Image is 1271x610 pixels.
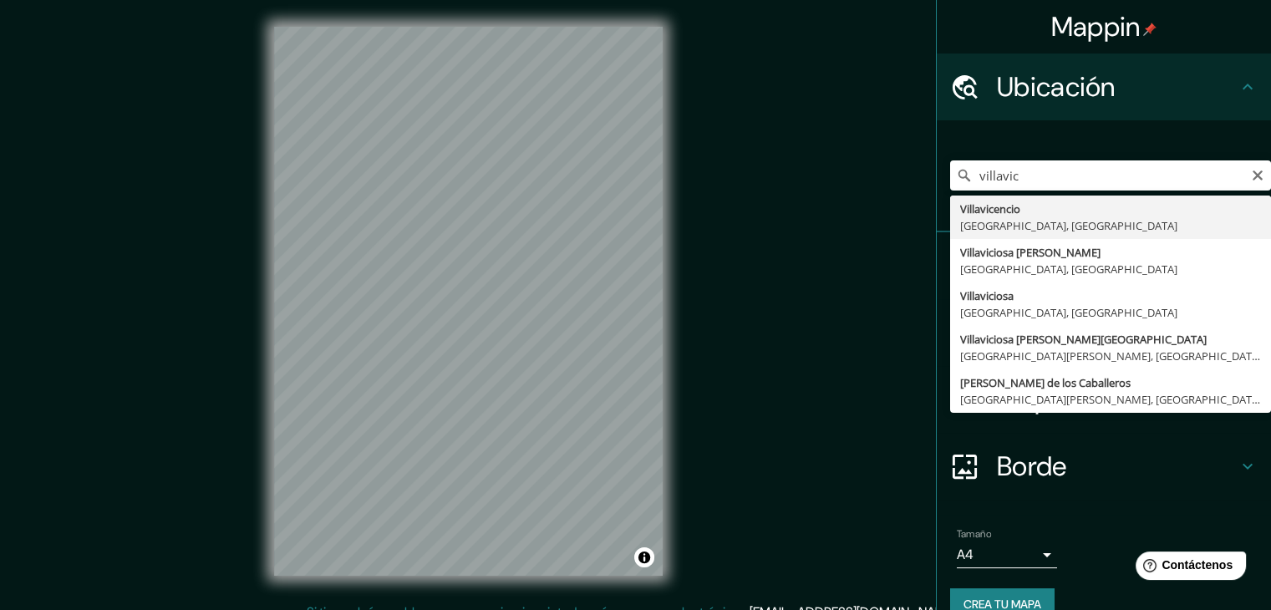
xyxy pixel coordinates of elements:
[960,392,1262,407] font: [GEOGRAPHIC_DATA][PERSON_NAME], [GEOGRAPHIC_DATA]
[960,375,1131,390] font: [PERSON_NAME] de los Caballeros
[274,27,663,576] canvas: Mapa
[960,218,1177,233] font: [GEOGRAPHIC_DATA], [GEOGRAPHIC_DATA]
[960,201,1020,216] font: Villavicencio
[1051,9,1141,44] font: Mappin
[960,288,1014,303] font: Villaviciosa
[997,69,1116,104] font: Ubicación
[960,332,1207,347] font: Villaviciosa [PERSON_NAME][GEOGRAPHIC_DATA]
[937,232,1271,299] div: Patas
[937,366,1271,433] div: Disposición
[950,160,1271,191] input: Elige tu ciudad o zona
[960,305,1177,320] font: [GEOGRAPHIC_DATA], [GEOGRAPHIC_DATA]
[957,527,991,541] font: Tamaño
[1122,545,1253,592] iframe: Lanzador de widgets de ayuda
[937,299,1271,366] div: Estilo
[957,546,974,563] font: A4
[957,541,1057,568] div: A4
[997,449,1067,484] font: Borde
[937,53,1271,120] div: Ubicación
[1251,166,1264,182] button: Claro
[1143,23,1157,36] img: pin-icon.png
[960,348,1262,363] font: [GEOGRAPHIC_DATA][PERSON_NAME], [GEOGRAPHIC_DATA]
[937,433,1271,500] div: Borde
[960,262,1177,277] font: [GEOGRAPHIC_DATA], [GEOGRAPHIC_DATA]
[960,245,1101,260] font: Villaviciosa [PERSON_NAME]
[634,547,654,567] button: Activar o desactivar atribución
